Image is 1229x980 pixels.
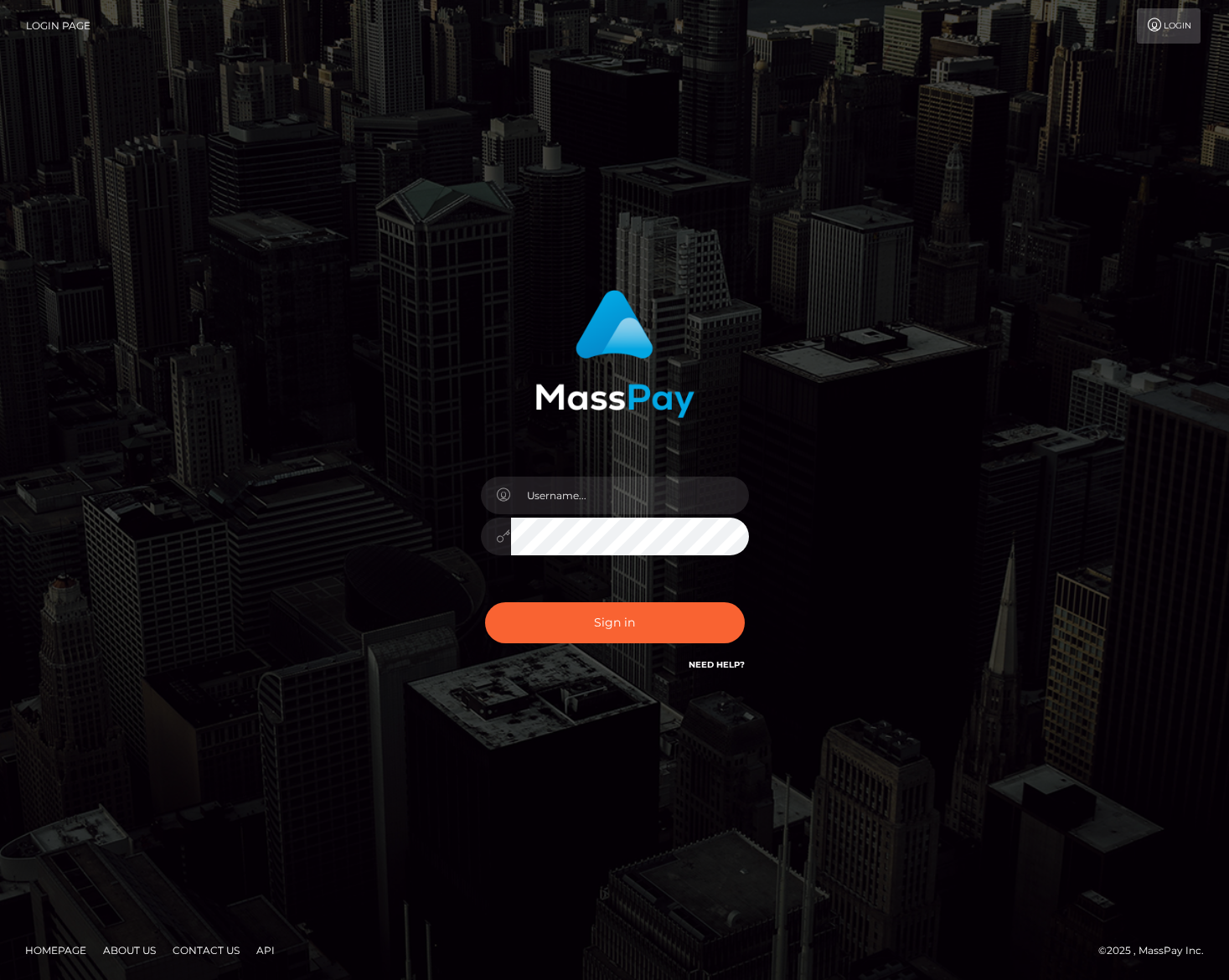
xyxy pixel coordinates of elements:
[18,937,93,963] a: Homepage
[1137,8,1201,44] a: Login
[511,477,749,514] input: Username...
[96,937,163,963] a: About Us
[535,290,695,418] img: MassPay Login
[1098,941,1216,960] div: © 2025 , MassPay Inc.
[689,659,745,670] a: Need Help?
[250,937,281,963] a: API
[166,937,246,963] a: Contact Us
[26,8,90,44] a: Login Page
[485,602,745,643] button: Sign in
